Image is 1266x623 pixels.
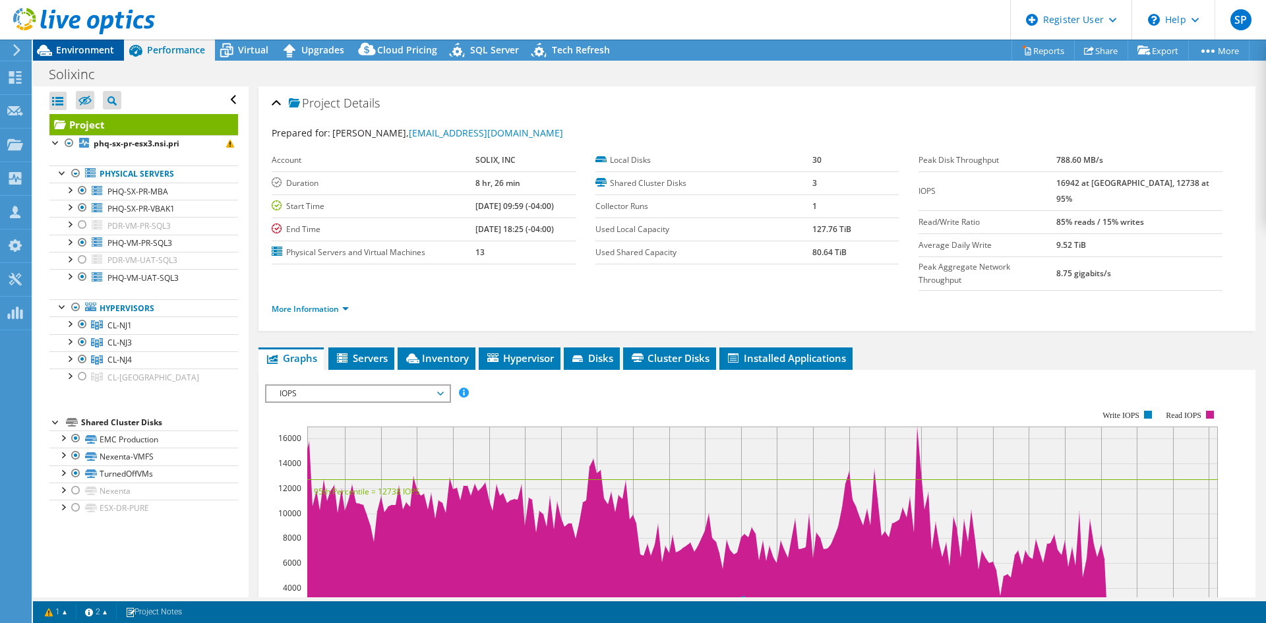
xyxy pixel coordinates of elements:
b: 13 [475,247,485,258]
b: 1 [812,200,817,212]
span: Performance [147,44,205,56]
span: SQL Server [470,44,519,56]
a: PHQ-SX-PR-VBAK1 [49,200,238,217]
label: IOPS [919,185,1056,198]
text: 16000 [278,432,301,444]
label: Used Local Capacity [595,223,812,236]
span: PDR-VM-PR-SQL3 [107,220,171,231]
span: Installed Applications [726,351,846,365]
text: 95th Percentile = 12738 IOPS [314,486,420,497]
span: CL-NJ1 [107,320,132,331]
a: ESX-DR-PURE [49,500,238,517]
b: 80.64 TiB [812,247,847,258]
div: Shared Cluster Disks [81,415,238,430]
span: Cluster Disks [630,351,709,365]
label: Start Time [272,200,475,213]
span: Inventory [404,351,469,365]
label: Peak Aggregate Network Throughput [919,260,1056,287]
a: EMC Production [49,430,238,448]
a: More Information [272,303,349,314]
a: 1 [36,604,76,620]
span: Project [289,97,340,110]
span: PDR-VM-UAT-SQL3 [107,254,177,266]
a: More [1188,40,1250,61]
a: CL-NJ1 [49,316,238,334]
span: PHQ-SX-PR-MBA [107,186,168,197]
span: Details [344,95,380,111]
b: [DATE] 09:59 (-04:00) [475,200,554,212]
b: 16942 at [GEOGRAPHIC_DATA], 12738 at 95% [1056,177,1209,204]
b: [DATE] 18:25 (-04:00) [475,223,554,235]
span: Graphs [265,351,317,365]
text: 8000 [283,532,301,543]
a: Nexenta [49,483,238,500]
label: End Time [272,223,475,236]
text: Write IOPS [1102,411,1139,420]
label: Duration [272,177,475,190]
a: Project Notes [116,604,191,620]
span: Environment [56,44,114,56]
b: SOLIX, INC [475,154,516,165]
h1: Solixinc [43,67,115,82]
span: Disks [570,351,613,365]
span: PHQ-VM-PR-SQL3 [107,237,172,249]
a: PHQ-VM-PR-SQL3 [49,235,238,252]
label: Average Daily Write [919,239,1056,252]
b: 8.75 gigabits/s [1056,268,1111,279]
span: PHQ-SX-PR-VBAK1 [107,203,175,214]
label: Physical Servers and Virtual Machines [272,246,475,259]
span: [PERSON_NAME], [332,127,563,139]
span: Upgrades [301,44,344,56]
span: Tech Refresh [552,44,610,56]
span: IOPS [273,386,442,401]
text: 4000 [283,582,301,593]
a: CL-DALLAS [49,369,238,386]
text: 14000 [278,458,301,469]
label: Read/Write Ratio [919,216,1056,229]
label: Used Shared Capacity [595,246,812,259]
b: phq-sx-pr-esx3.nsi.pri [94,138,179,149]
a: Physical Servers [49,165,238,183]
b: 30 [812,154,822,165]
a: Export [1128,40,1189,61]
b: 3 [812,177,817,189]
span: CL-NJ4 [107,354,132,365]
span: Servers [335,351,388,365]
text: 12000 [278,483,301,494]
a: PHQ-VM-UAT-SQL3 [49,269,238,286]
a: 2 [76,604,117,620]
span: Cloud Pricing [377,44,437,56]
b: 788.60 MB/s [1056,154,1103,165]
a: PDR-VM-UAT-SQL3 [49,252,238,269]
label: Account [272,154,475,167]
a: Project [49,114,238,135]
a: Share [1074,40,1128,61]
label: Local Disks [595,154,812,167]
label: Collector Runs [595,200,812,213]
b: 9.52 TiB [1056,239,1086,251]
span: Hypervisor [485,351,554,365]
label: Shared Cluster Disks [595,177,812,190]
a: Nexenta-VMFS [49,448,238,465]
span: CL-NJ3 [107,337,132,348]
text: 10000 [278,508,301,519]
label: Prepared for: [272,127,330,139]
label: Peak Disk Throughput [919,154,1056,167]
span: PHQ-VM-UAT-SQL3 [107,272,179,283]
a: phq-sx-pr-esx3.nsi.pri [49,135,238,152]
b: 8 hr, 26 min [475,177,520,189]
a: Reports [1011,40,1075,61]
svg: \n [1148,14,1160,26]
a: CL-NJ4 [49,351,238,369]
span: SP [1230,9,1251,30]
a: Hypervisors [49,299,238,316]
a: TurnedOffVMs [49,465,238,483]
a: CL-NJ3 [49,334,238,351]
b: 127.76 TiB [812,223,851,235]
a: PHQ-SX-PR-MBA [49,183,238,200]
span: CL-[GEOGRAPHIC_DATA] [107,372,199,383]
text: 6000 [283,557,301,568]
span: Virtual [238,44,268,56]
text: Read IOPS [1166,411,1202,420]
a: PDR-VM-PR-SQL3 [49,217,238,234]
